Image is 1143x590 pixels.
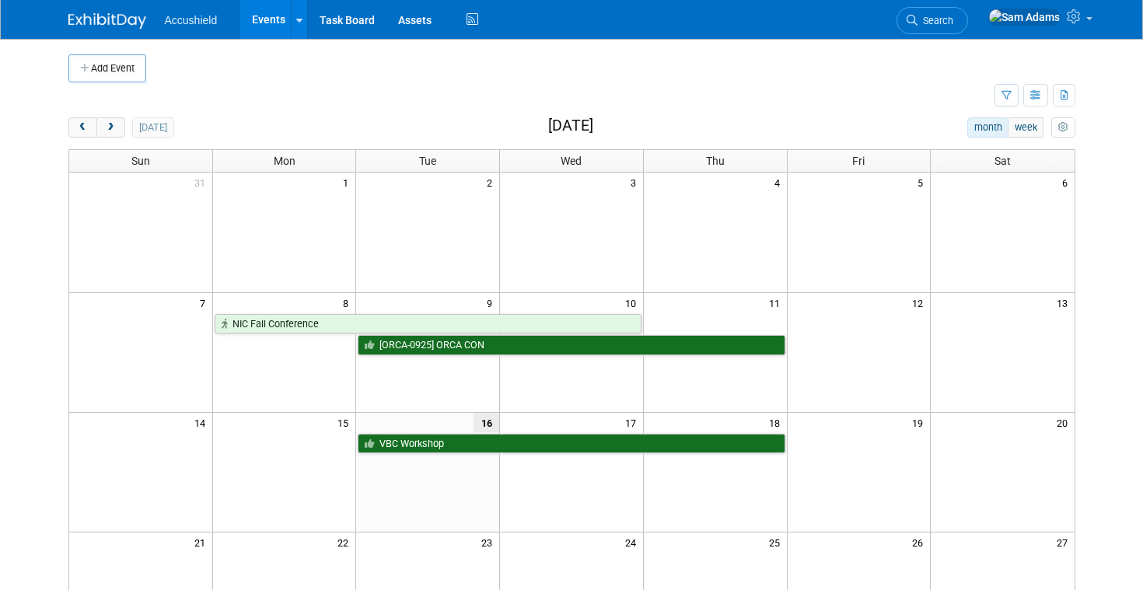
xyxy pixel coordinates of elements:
span: Wed [561,155,582,167]
span: 10 [624,293,643,312]
button: month [967,117,1008,138]
i: Personalize Calendar [1058,123,1068,133]
a: [ORCA-0925] ORCA CON [358,335,785,355]
span: Thu [706,155,725,167]
span: 13 [1055,293,1075,312]
span: 14 [193,413,212,432]
span: 3 [629,173,643,192]
span: 12 [911,293,930,312]
span: 9 [485,293,499,312]
span: 20 [1055,413,1075,432]
span: 6 [1061,173,1075,192]
span: 22 [336,532,355,552]
span: Sat [994,155,1011,167]
span: 24 [624,532,643,552]
span: 25 [767,532,787,552]
span: Accushield [165,14,218,26]
span: 2 [485,173,499,192]
span: 7 [198,293,212,312]
a: Search [897,7,968,34]
img: ExhibitDay [68,13,146,29]
span: 27 [1055,532,1075,552]
span: Mon [274,155,295,167]
button: Add Event [68,54,146,82]
span: 16 [474,413,499,432]
span: 15 [336,413,355,432]
span: 21 [193,532,212,552]
img: Sam Adams [988,9,1061,26]
button: prev [68,117,97,138]
span: 8 [341,293,355,312]
span: 19 [911,413,930,432]
span: 11 [767,293,787,312]
h2: [DATE] [548,117,593,134]
button: next [96,117,125,138]
span: 18 [767,413,787,432]
span: 17 [624,413,643,432]
a: NIC Fall Conference [215,314,641,334]
span: 31 [193,173,212,192]
span: 26 [911,532,930,552]
button: myCustomButton [1051,117,1075,138]
a: VBC Workshop [358,434,785,454]
span: Sun [131,155,150,167]
button: week [1008,117,1043,138]
span: 5 [916,173,930,192]
span: Tue [419,155,436,167]
span: Search [918,15,953,26]
button: [DATE] [132,117,173,138]
span: 23 [480,532,499,552]
span: 4 [773,173,787,192]
span: Fri [852,155,865,167]
span: 1 [341,173,355,192]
